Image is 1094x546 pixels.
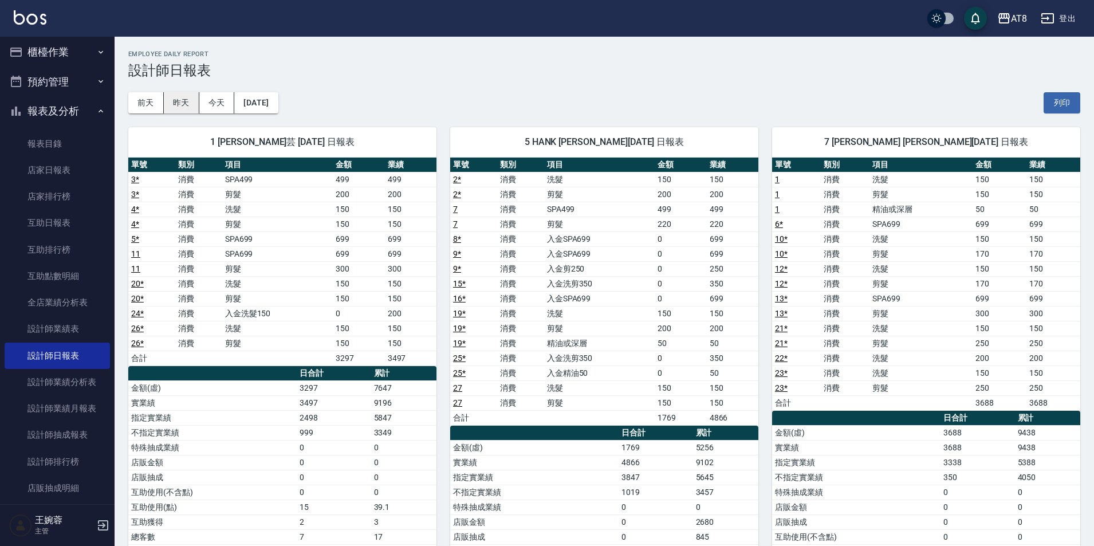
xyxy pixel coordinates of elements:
[222,261,333,276] td: 剪髮
[333,291,384,306] td: 150
[371,410,436,425] td: 5847
[655,276,706,291] td: 0
[869,321,972,336] td: 洗髮
[655,172,706,187] td: 150
[940,411,1015,426] th: 日合計
[450,455,619,470] td: 實業績
[222,172,333,187] td: SPA499
[222,158,333,172] th: 項目
[333,158,384,172] th: 金額
[707,410,758,425] td: 4866
[786,136,1067,148] span: 7 [PERSON_NAME] [PERSON_NAME][DATE] 日報表
[655,366,706,380] td: 0
[693,470,758,485] td: 5645
[1026,217,1080,231] td: 699
[772,158,821,172] th: 單號
[385,202,436,217] td: 150
[707,158,758,172] th: 業績
[973,351,1026,366] td: 200
[222,276,333,291] td: 洗髮
[869,366,972,380] td: 洗髮
[5,131,110,157] a: 報表目錄
[940,425,1015,440] td: 3688
[497,395,544,410] td: 消費
[655,187,706,202] td: 200
[497,306,544,321] td: 消費
[385,158,436,172] th: 業績
[821,366,869,380] td: 消費
[869,172,972,187] td: 洗髮
[222,321,333,336] td: 洗髮
[821,261,869,276] td: 消費
[333,172,384,187] td: 499
[450,158,758,426] table: a dense table
[453,205,458,214] a: 7
[940,455,1015,470] td: 3338
[655,336,706,351] td: 50
[371,395,436,410] td: 9196
[222,217,333,231] td: 剪髮
[707,351,758,366] td: 350
[772,470,940,485] td: 不指定實業績
[1026,158,1080,172] th: 業績
[973,246,1026,261] td: 170
[297,395,371,410] td: 3497
[199,92,235,113] button: 今天
[333,276,384,291] td: 150
[973,395,1026,410] td: 3688
[544,158,655,172] th: 項目
[707,276,758,291] td: 350
[5,289,110,316] a: 全店業績分析表
[222,291,333,306] td: 剪髮
[1026,261,1080,276] td: 150
[973,187,1026,202] td: 150
[222,306,333,321] td: 入金洗髮150
[222,246,333,261] td: SPA699
[450,470,619,485] td: 指定實業績
[128,158,436,366] table: a dense table
[35,526,93,536] p: 主管
[5,96,110,126] button: 報表及分析
[385,291,436,306] td: 150
[544,261,655,276] td: 入金剪250
[707,172,758,187] td: 150
[371,455,436,470] td: 0
[497,187,544,202] td: 消費
[35,514,93,526] h5: 王婉蓉
[707,291,758,306] td: 699
[1015,470,1080,485] td: 4050
[371,485,436,500] td: 0
[775,205,780,214] a: 1
[973,217,1026,231] td: 699
[821,351,869,366] td: 消費
[175,246,222,261] td: 消費
[385,246,436,261] td: 699
[869,246,972,261] td: 剪髮
[821,276,869,291] td: 消費
[333,187,384,202] td: 200
[175,231,222,246] td: 消費
[128,425,297,440] td: 不指定實業績
[128,351,175,366] td: 合計
[297,455,371,470] td: 0
[869,217,972,231] td: SPA699
[5,449,110,475] a: 設計師排行榜
[385,336,436,351] td: 150
[707,217,758,231] td: 220
[385,172,436,187] td: 499
[297,410,371,425] td: 2498
[131,249,140,258] a: 11
[128,455,297,470] td: 店販金額
[544,187,655,202] td: 剪髮
[973,202,1026,217] td: 50
[497,158,544,172] th: 類別
[707,380,758,395] td: 150
[497,246,544,261] td: 消費
[693,440,758,455] td: 5256
[821,158,869,172] th: 類別
[655,246,706,261] td: 0
[1026,380,1080,395] td: 250
[707,246,758,261] td: 699
[453,398,462,407] a: 27
[655,231,706,246] td: 0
